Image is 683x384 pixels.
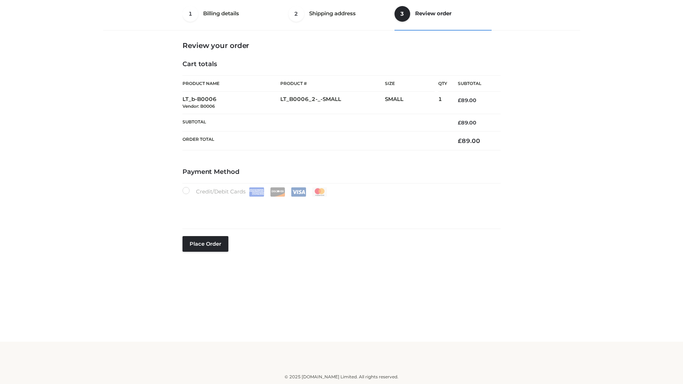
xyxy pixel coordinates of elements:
small: Vendor: B0006 [182,103,215,109]
h4: Payment Method [182,168,501,176]
label: Credit/Debit Cards [182,187,328,197]
iframe: Secure payment input frame [181,195,499,221]
th: Subtotal [447,76,501,92]
button: Place order [182,236,228,252]
h3: Review your order [182,41,501,50]
th: Order Total [182,132,447,150]
th: Subtotal [182,114,447,131]
h4: Cart totals [182,60,501,68]
div: © 2025 [DOMAIN_NAME] Limited. All rights reserved. [106,373,577,380]
th: Qty [438,75,447,92]
img: Visa [291,187,306,197]
bdi: 89.00 [458,119,476,126]
span: £ [458,97,461,103]
td: LT_B0006_2-_-SMALL [280,92,385,114]
th: Product # [280,75,385,92]
bdi: 89.00 [458,97,476,103]
th: Product Name [182,75,280,92]
span: £ [458,137,462,144]
th: Size [385,76,435,92]
span: £ [458,119,461,126]
td: 1 [438,92,447,114]
td: LT_b-B0006 [182,92,280,114]
img: Amex [249,187,264,197]
bdi: 89.00 [458,137,480,144]
img: Discover [270,187,285,197]
img: Mastercard [312,187,327,197]
td: SMALL [385,92,438,114]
